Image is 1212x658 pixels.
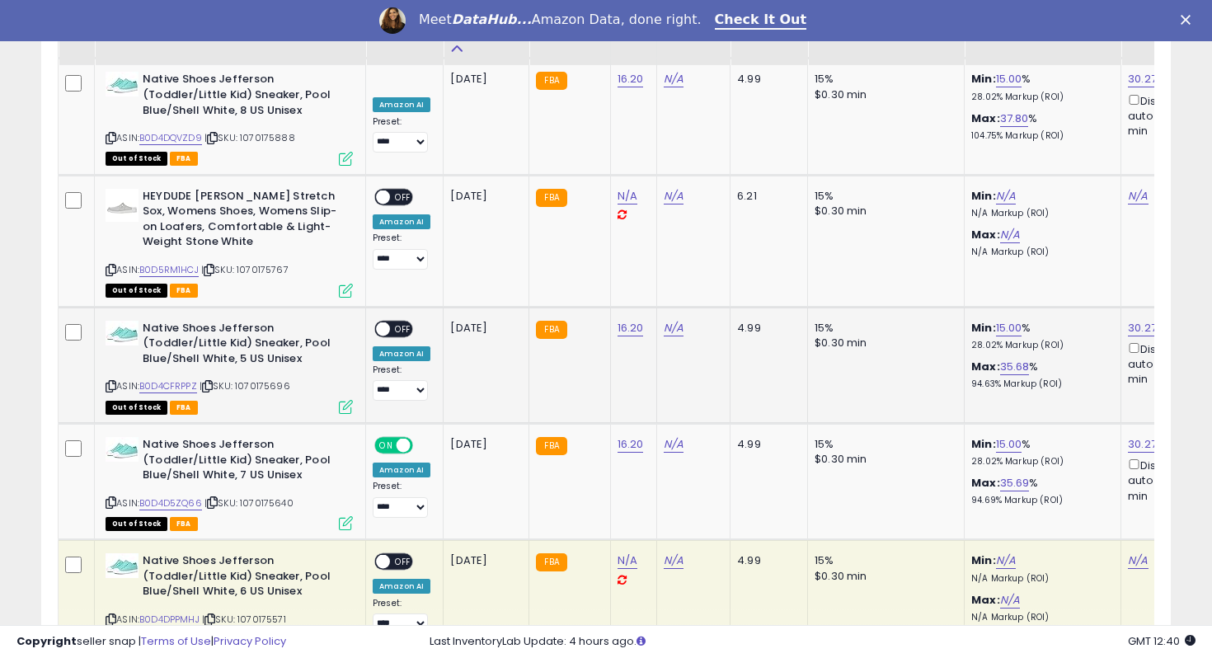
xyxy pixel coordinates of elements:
a: 16.20 [618,436,644,453]
img: 31yCNVodNkL._SL40_.jpg [106,437,139,462]
span: OFF [411,439,437,453]
b: Max: [971,475,1000,491]
b: Max: [971,227,1000,242]
span: OFF [390,322,416,336]
a: 30.27 [1128,320,1157,336]
a: B0D4D5ZQ66 [139,496,202,510]
i: DataHub... [452,12,532,27]
p: 28.02% Markup (ROI) [971,340,1108,351]
div: Amazon AI [373,97,430,112]
a: N/A [664,552,684,569]
span: OFF [390,555,416,569]
div: [DATE] [450,553,516,568]
b: Max: [971,110,1000,126]
div: [DATE] [450,189,516,204]
div: 15% [815,321,951,336]
span: FBA [170,284,198,298]
b: Min: [971,436,996,452]
a: N/A [1128,552,1148,569]
div: 4.99 [737,437,795,452]
b: HEYDUDE [PERSON_NAME] Stretch Sox, Womens Shoes, Womens Slip-on Loafers, Comfortable & Light-Weig... [143,189,343,254]
div: Amazon AI [373,463,430,477]
div: 15% [815,437,951,452]
p: 28.02% Markup (ROI) [971,92,1108,103]
a: N/A [618,188,637,204]
div: Preset: [373,233,430,270]
b: Min: [971,320,996,336]
a: 35.68 [1000,359,1030,375]
div: Disable auto adjust min [1128,456,1207,504]
img: 31eyiTmt4bL._SL40_.jpg [106,189,139,222]
a: N/A [664,188,684,204]
span: FBA [170,401,198,415]
span: | SKU: 1070175767 [201,263,289,276]
div: % [971,321,1108,351]
b: Native Shoes Jefferson (Toddler/Little Kid) Sneaker, Pool Blue/Shell White, 5 US Unisex [143,321,343,371]
a: N/A [1128,188,1148,204]
div: ASIN: [106,321,353,412]
div: $0.30 min [815,204,951,219]
div: Disable auto adjust min [1128,340,1207,388]
div: Disable auto adjust min [1128,92,1207,139]
div: Preset: [373,598,430,635]
a: B0D4DQVZD9 [139,131,202,145]
div: ASIN: [106,437,353,529]
p: N/A Markup (ROI) [971,208,1108,219]
a: Terms of Use [141,633,211,649]
span: ON [376,439,397,453]
a: 15.00 [996,320,1022,336]
div: $0.30 min [815,569,951,584]
a: 15.00 [996,71,1022,87]
img: 31yCNVodNkL._SL40_.jpg [106,553,139,578]
div: Preset: [373,481,430,518]
a: 15.00 [996,436,1022,453]
span: 2025-09-12 12:40 GMT [1128,633,1196,649]
span: | SKU: 1070175888 [204,131,295,144]
b: Native Shoes Jefferson (Toddler/Little Kid) Sneaker, Pool Blue/Shell White, 8 US Unisex [143,72,343,122]
div: $0.30 min [815,452,951,467]
div: $0.30 min [815,336,951,350]
div: % [971,476,1108,506]
div: 15% [815,553,951,568]
span: All listings that are currently out of stock and unavailable for purchase on Amazon [106,152,167,166]
div: 4.99 [737,553,795,568]
div: $0.30 min [815,87,951,102]
small: FBA [536,189,566,207]
a: N/A [1000,227,1020,243]
a: N/A [664,436,684,453]
a: 30.27 [1128,71,1157,87]
div: Amazon AI [373,346,430,361]
span: FBA [170,152,198,166]
a: N/A [1000,592,1020,609]
img: 31yCNVodNkL._SL40_.jpg [106,72,139,96]
p: 28.02% Markup (ROI) [971,456,1108,468]
div: Meet Amazon Data, done right. [419,12,702,28]
span: All listings that are currently out of stock and unavailable for purchase on Amazon [106,517,167,531]
b: Native Shoes Jefferson (Toddler/Little Kid) Sneaker, Pool Blue/Shell White, 7 US Unisex [143,437,343,487]
p: N/A Markup (ROI) [971,247,1108,258]
strong: Copyright [16,633,77,649]
div: 4.99 [737,72,795,87]
div: Close [1181,15,1197,25]
b: Min: [971,71,996,87]
a: Check It Out [715,12,807,30]
span: All listings that are currently out of stock and unavailable for purchase on Amazon [106,284,167,298]
div: [DATE] [450,437,516,452]
a: Privacy Policy [214,633,286,649]
div: % [971,360,1108,390]
div: Last InventoryLab Update: 4 hours ago. [430,634,1196,650]
a: 37.80 [1000,110,1029,127]
b: Native Shoes Jefferson (Toddler/Little Kid) Sneaker, Pool Blue/Shell White, 6 US Unisex [143,553,343,604]
div: % [971,111,1108,142]
p: 104.75% Markup (ROI) [971,130,1108,142]
span: | SKU: 1070175640 [204,496,294,510]
a: N/A [664,320,684,336]
div: 15% [815,72,951,87]
small: FBA [536,437,566,455]
div: % [971,72,1108,102]
div: % [971,437,1108,468]
img: Profile image for Georgie [379,7,406,34]
div: Preset: [373,116,430,153]
div: 15% [815,189,951,204]
b: Max: [971,359,1000,374]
